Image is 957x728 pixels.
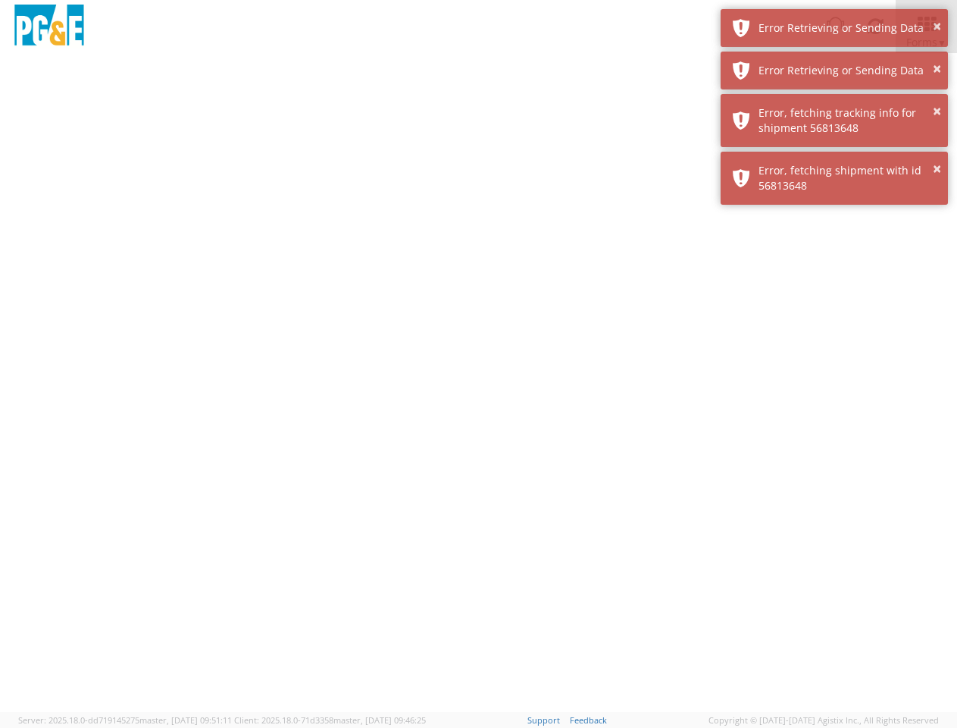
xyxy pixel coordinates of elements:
span: master, [DATE] 09:46:25 [333,714,426,726]
a: Support [527,714,560,726]
span: master, [DATE] 09:51:11 [139,714,232,726]
button: × [933,16,941,38]
div: Error, fetching shipment with id 56813648 [758,163,937,193]
span: Client: 2025.18.0-71d3358 [234,714,426,726]
img: pge-logo-06675f144f4cfa6a6814.png [11,5,87,49]
span: Server: 2025.18.0-dd719145275 [18,714,232,726]
a: Feedback [570,714,607,726]
button: × [933,58,941,80]
div: Error Retrieving or Sending Data [758,20,937,36]
div: Error Retrieving or Sending Data [758,63,937,78]
button: × [933,101,941,123]
div: Error, fetching tracking info for shipment 56813648 [758,105,937,136]
button: × [933,158,941,180]
span: Copyright © [DATE]-[DATE] Agistix Inc., All Rights Reserved [708,714,939,726]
